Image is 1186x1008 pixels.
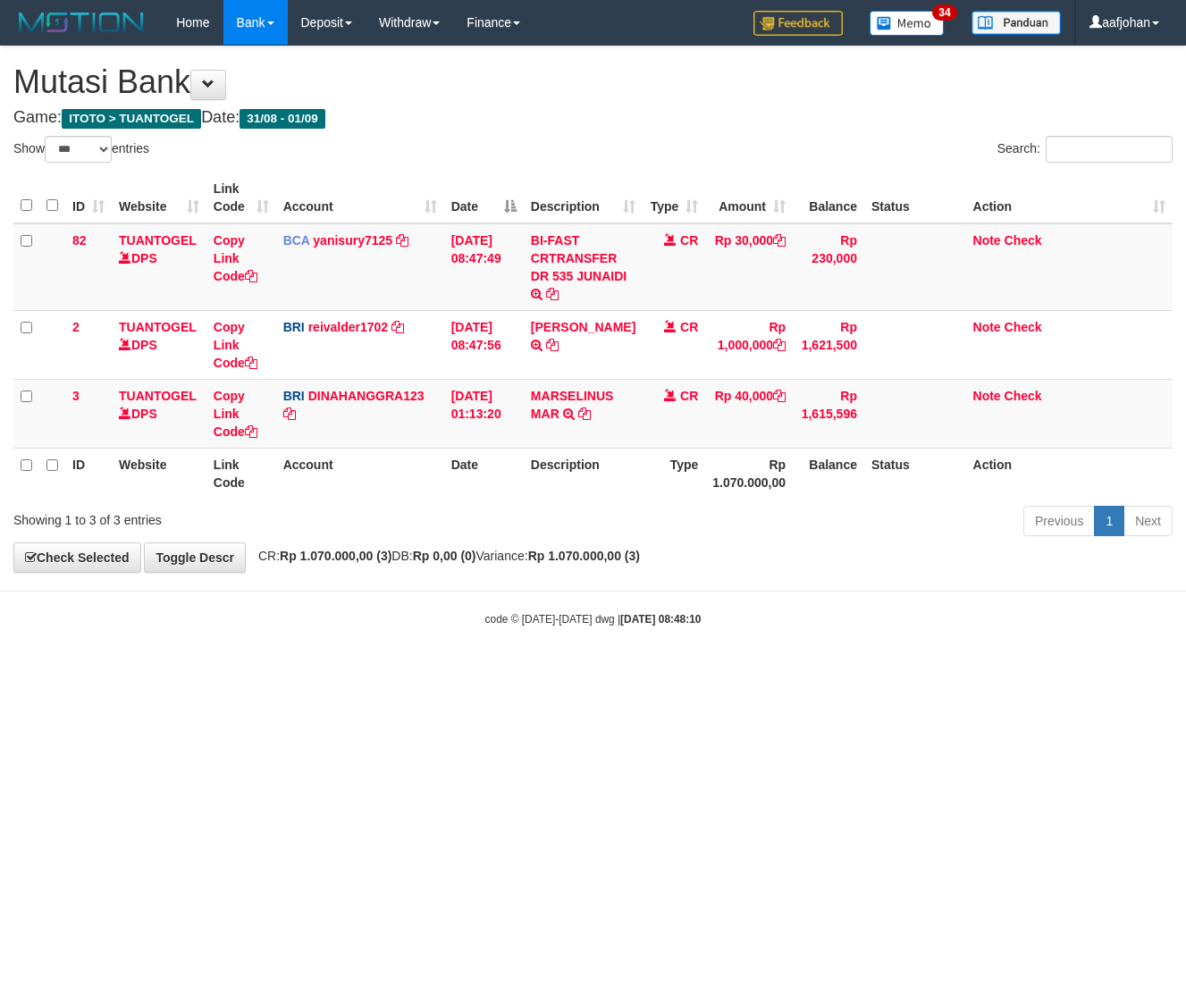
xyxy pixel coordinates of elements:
[112,379,206,448] td: DPS
[214,320,257,370] a: Copy Link Code
[793,223,864,311] td: Rp 230,000
[249,549,640,563] span: CR: DB: Variance:
[524,448,643,499] th: Description
[546,338,559,352] a: Copy AHMAD HAIMI SR to clipboard
[643,172,705,223] th: Type: activate to sort column ascending
[680,233,698,248] span: CR
[973,389,1001,403] a: Note
[276,448,444,499] th: Account
[45,136,112,163] select: Showentries
[705,379,793,448] td: Rp 40,000
[1094,506,1124,536] a: 1
[753,11,843,36] img: Feedback.jpg
[705,448,793,499] th: Rp 1.070.000,00
[72,389,80,403] span: 3
[391,320,404,334] a: Copy reivalder1702 to clipboard
[308,389,425,403] a: DINAHANGGRA123
[444,172,524,223] th: Date: activate to sort column descending
[112,310,206,379] td: DPS
[119,320,197,334] a: TUANTOGEL
[13,109,1173,127] h4: Game: Date:
[276,172,444,223] th: Account: activate to sort column ascending
[680,389,698,403] span: CR
[214,233,257,283] a: Copy Link Code
[13,136,149,163] label: Show entries
[283,389,305,403] span: BRI
[793,379,864,448] td: Rp 1,615,596
[444,223,524,311] td: [DATE] 08:47:49
[13,542,141,573] a: Check Selected
[283,233,310,248] span: BCA
[972,11,1061,35] img: panduan.png
[524,172,643,223] th: Description: activate to sort column ascending
[578,407,591,421] a: Copy MARSELINUS MAR to clipboard
[283,407,296,421] a: Copy DINAHANGGRA123 to clipboard
[206,448,276,499] th: Link Code
[485,613,702,626] small: code © [DATE]-[DATE] dwg |
[705,310,793,379] td: Rp 1,000,000
[1005,389,1042,403] a: Check
[413,549,476,563] strong: Rp 0,00 (0)
[966,448,1173,499] th: Action
[65,172,112,223] th: ID: activate to sort column ascending
[112,448,206,499] th: Website
[214,389,257,439] a: Copy Link Code
[206,172,276,223] th: Link Code: activate to sort column ascending
[864,448,966,499] th: Status
[973,233,1001,248] a: Note
[620,613,701,626] strong: [DATE] 08:48:10
[932,4,956,21] span: 34
[705,172,793,223] th: Amount: activate to sort column ascending
[705,223,793,311] td: Rp 30,000
[1046,136,1173,163] input: Search:
[240,109,325,129] span: 31/08 - 01/09
[773,233,786,248] a: Copy Rp 30,000 to clipboard
[396,233,408,248] a: Copy yanisury7125 to clipboard
[1005,320,1042,334] a: Check
[1023,506,1095,536] a: Previous
[72,320,80,334] span: 2
[72,233,87,248] span: 82
[444,379,524,448] td: [DATE] 01:13:20
[313,233,392,248] a: yanisury7125
[112,172,206,223] th: Website: activate to sort column ascending
[444,310,524,379] td: [DATE] 08:47:56
[13,504,481,529] div: Showing 1 to 3 of 3 entries
[864,172,966,223] th: Status
[773,338,786,352] a: Copy Rp 1,000,000 to clipboard
[112,223,206,311] td: DPS
[793,310,864,379] td: Rp 1,621,500
[997,136,1173,163] label: Search:
[773,389,786,403] a: Copy Rp 40,000 to clipboard
[531,320,635,334] a: [PERSON_NAME]
[870,11,945,36] img: Button%20Memo.svg
[793,448,864,499] th: Balance
[119,389,197,403] a: TUANTOGEL
[680,320,698,334] span: CR
[528,549,640,563] strong: Rp 1.070.000,00 (3)
[966,172,1173,223] th: Action: activate to sort column ascending
[531,389,614,421] a: MARSELINUS MAR
[444,448,524,499] th: Date
[280,549,391,563] strong: Rp 1.070.000,00 (3)
[1005,233,1042,248] a: Check
[546,287,559,301] a: Copy BI-FAST CRTRANSFER DR 535 JUNAIDI to clipboard
[643,448,705,499] th: Type
[973,320,1001,334] a: Note
[1123,506,1173,536] a: Next
[13,9,149,36] img: MOTION_logo.png
[524,223,643,311] td: BI-FAST CRTRANSFER DR 535 JUNAIDI
[283,320,305,334] span: BRI
[793,172,864,223] th: Balance
[13,64,1173,100] h1: Mutasi Bank
[119,233,197,248] a: TUANTOGEL
[308,320,389,334] a: reivalder1702
[144,542,246,573] a: Toggle Descr
[65,448,112,499] th: ID
[62,109,201,129] span: ITOTO > TUANTOGEL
